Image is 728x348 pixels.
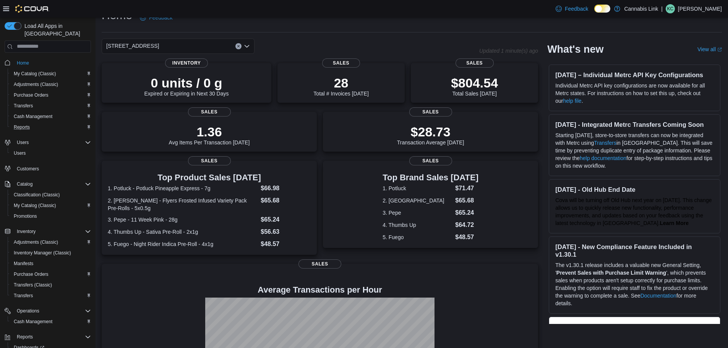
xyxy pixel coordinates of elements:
[11,201,91,210] span: My Catalog (Classic)
[11,248,91,257] span: Inventory Manager (Classic)
[594,5,610,13] input: Dark Mode
[14,250,71,256] span: Inventory Manager (Classic)
[149,14,172,21] span: Feedback
[17,139,29,146] span: Users
[555,131,714,170] p: Starting [DATE], store-to-store transfers can now be integrated with Metrc using in [GEOGRAPHIC_D...
[666,4,675,13] div: Kayla Chow
[678,4,722,13] p: [PERSON_NAME]
[8,280,94,290] button: Transfers (Classic)
[660,220,689,226] strong: Learn More
[144,75,229,91] p: 0 units / 0 g
[661,4,663,13] p: |
[11,91,91,100] span: Purchase Orders
[108,197,258,212] dt: 2. [PERSON_NAME] - Flyers Frosted Infused Variety Pack Pre-Rolls - 5x0.5g
[14,180,91,189] span: Catalog
[14,58,32,68] a: Home
[553,1,591,16] a: Feedback
[14,202,56,209] span: My Catalog (Classic)
[244,43,250,49] button: Open list of options
[17,60,29,66] span: Home
[11,270,52,279] a: Purchase Orders
[8,122,94,133] button: Reports
[17,308,39,314] span: Operations
[11,259,91,268] span: Manifests
[2,163,94,174] button: Customers
[11,190,63,199] a: Classification (Classic)
[451,75,498,91] p: $804.54
[8,248,94,258] button: Inventory Manager (Classic)
[8,100,94,111] button: Transfers
[108,228,258,236] dt: 4. Thumbs Up - Sativa Pre-Roll - 2x1g
[15,5,49,13] img: Cova
[555,71,714,79] h3: [DATE] – Individual Metrc API Key Configurations
[14,92,49,98] span: Purchase Orders
[11,190,91,199] span: Classification (Classic)
[2,137,94,148] button: Users
[11,101,91,110] span: Transfers
[261,184,311,193] dd: $66.98
[11,291,36,300] a: Transfers
[624,4,658,13] p: Cannabis Link
[14,271,49,277] span: Purchase Orders
[14,239,58,245] span: Adjustments (Classic)
[14,332,91,342] span: Reports
[11,280,55,290] a: Transfers (Classic)
[8,237,94,248] button: Adjustments (Classic)
[313,75,368,91] p: 28
[717,47,722,52] svg: External link
[14,227,39,236] button: Inventory
[2,57,94,68] button: Home
[11,280,91,290] span: Transfers (Classic)
[14,282,52,288] span: Transfers (Classic)
[11,101,36,110] a: Transfers
[455,196,478,205] dd: $65.68
[11,270,91,279] span: Purchase Orders
[11,149,29,158] a: Users
[11,201,59,210] a: My Catalog (Classic)
[556,270,666,276] strong: Prevent Sales with Purchase Limit Warning
[108,240,258,248] dt: 5. Fuego - Night Rider Indica Pre-Roll - 4x1g
[2,226,94,237] button: Inventory
[11,291,91,300] span: Transfers
[14,261,33,267] span: Manifests
[14,150,26,156] span: Users
[14,164,91,173] span: Customers
[14,180,36,189] button: Catalog
[14,71,56,77] span: My Catalog (Classic)
[108,216,258,223] dt: 3. Pepe - 11 Week Pink - 28g
[451,75,498,97] div: Total Sales [DATE]
[397,124,464,146] div: Transaction Average [DATE]
[11,69,91,78] span: My Catalog (Classic)
[261,215,311,224] dd: $65.24
[322,58,360,68] span: Sales
[455,208,478,217] dd: $65.24
[14,81,58,87] span: Adjustments (Classic)
[14,103,33,109] span: Transfers
[555,82,714,105] p: Individual Metrc API key configurations are now available for all Metrc states. For instructions ...
[11,259,36,268] a: Manifests
[144,75,229,97] div: Expired or Expiring in Next 30 Days
[8,189,94,200] button: Classification (Classic)
[667,4,674,13] span: KC
[11,112,91,121] span: Cash Management
[8,79,94,90] button: Adjustments (Classic)
[2,179,94,189] button: Catalog
[11,69,59,78] a: My Catalog (Classic)
[188,107,231,117] span: Sales
[14,138,32,147] button: Users
[11,238,91,247] span: Adjustments (Classic)
[697,46,722,52] a: View allExternal link
[17,228,36,235] span: Inventory
[14,319,52,325] span: Cash Management
[261,227,311,236] dd: $56.63
[555,121,714,128] h3: [DATE] - Integrated Metrc Transfers Coming Soon
[555,243,714,258] h3: [DATE] - New Compliance Feature Included in v1.30.1
[409,107,452,117] span: Sales
[409,156,452,165] span: Sales
[455,220,478,230] dd: $64.72
[565,5,588,13] span: Feedback
[2,306,94,316] button: Operations
[14,192,60,198] span: Classification (Classic)
[555,261,714,307] p: The v1.30.1 release includes a valuable new General Setting, ' ', which prevents sales when produ...
[2,332,94,342] button: Reports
